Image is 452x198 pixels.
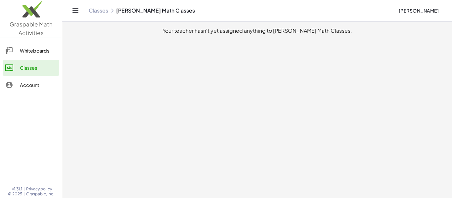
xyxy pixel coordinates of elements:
span: | [23,191,25,197]
div: Classes [20,64,57,72]
a: Classes [3,60,59,76]
div: Whiteboards [20,47,57,55]
span: v1.31.1 [12,186,22,192]
span: © 2025 [8,191,22,197]
span: Graspable, Inc. [26,191,54,197]
a: Classes [89,7,108,14]
div: Your teacher hasn't yet assigned anything to [PERSON_NAME] Math Classes. [68,27,447,35]
button: [PERSON_NAME] [393,5,444,17]
span: | [23,186,25,192]
button: Toggle navigation [70,5,81,16]
a: Privacy policy [26,186,54,192]
span: [PERSON_NAME] [398,8,439,14]
div: Account [20,81,57,89]
a: Account [3,77,59,93]
a: Whiteboards [3,43,59,59]
span: Graspable Math Activities [10,20,53,36]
